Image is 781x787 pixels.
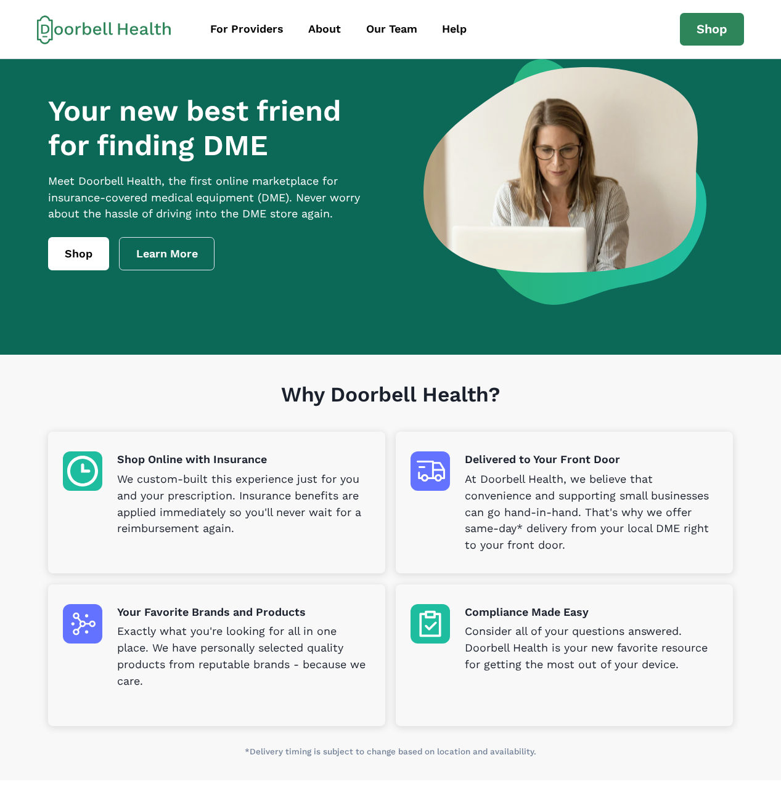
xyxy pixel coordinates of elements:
p: Delivered to Your Front Door [465,451,718,468]
div: For Providers [210,21,284,38]
p: Meet Doorbell Health, the first online marketplace for insurance-covered medical equipment (DME).... [48,173,383,223]
div: About [308,21,341,38]
a: Our Team [355,15,428,43]
p: Compliance Made Easy [465,604,718,621]
h1: Why Doorbell Health? [48,382,733,432]
p: Exactly what you're looking for all in one place. We have personally selected quality products fr... [117,623,370,690]
a: Learn More [119,237,215,270]
img: Compliance Made Easy icon [411,604,450,644]
a: For Providers [199,15,295,43]
div: Our Team [366,21,417,38]
h1: Your new best friend for finding DME [48,94,383,163]
a: Shop [680,13,744,46]
a: About [297,15,352,43]
img: Your Favorite Brands and Products icon [63,604,102,644]
p: Consider all of your questions answered. Doorbell Health is your new favorite resource for gettin... [465,623,718,673]
img: a woman looking at a computer [423,59,706,305]
p: *Delivery timing is subject to change based on location and availability. [48,746,733,758]
p: We custom-built this experience just for you and your prescription. Insurance benefits are applie... [117,471,370,538]
img: Shop Online with Insurance icon [63,451,102,491]
p: Shop Online with Insurance [117,451,370,468]
p: Your Favorite Brands and Products [117,604,370,621]
a: Help [431,15,478,43]
div: Help [442,21,467,38]
p: At Doorbell Health, we believe that convenience and supporting small businesses can go hand-in-ha... [465,471,718,554]
img: Delivered to Your Front Door icon [411,451,450,491]
a: Shop [48,237,109,270]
